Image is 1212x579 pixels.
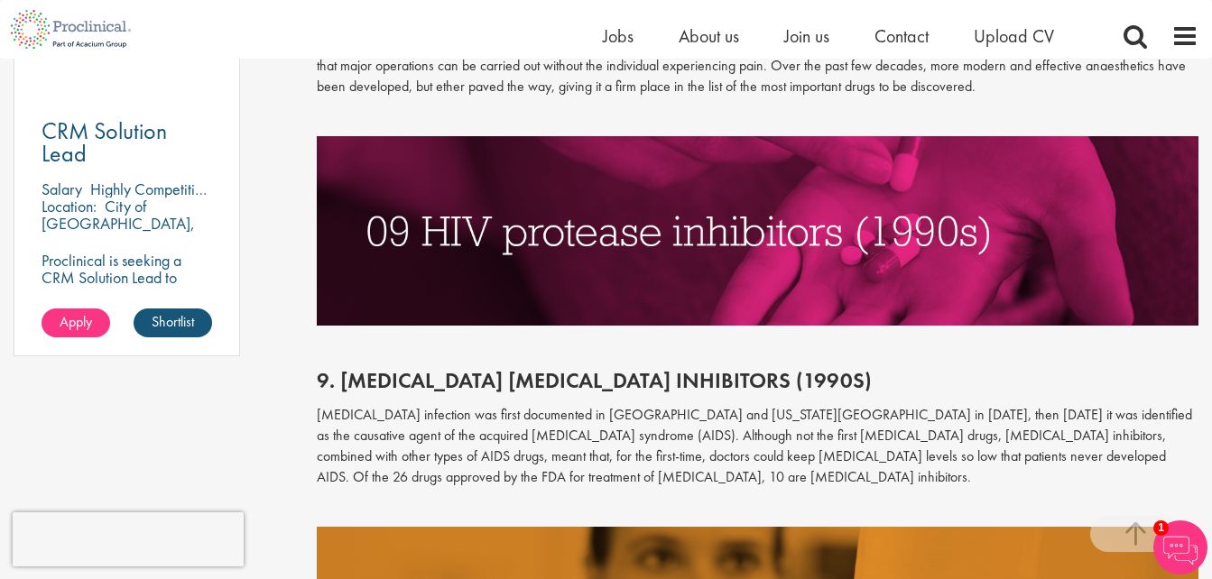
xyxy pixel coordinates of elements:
a: Shortlist [134,308,212,337]
img: Chatbot [1153,520,1207,574]
span: 9. [MEDICAL_DATA] [MEDICAL_DATA] inhibitors (1990s) [317,366,872,394]
span: Apply [60,312,92,331]
p: Proclinical is seeking a CRM Solution Lead to oversee and enhance the Salesforce platform for EME... [42,252,212,337]
a: Contact [874,24,929,48]
a: Apply [42,308,110,337]
span: Location: [42,196,97,216]
p: Highly Competitive Salary [90,179,254,199]
a: Upload CV [974,24,1054,48]
a: Jobs [603,24,634,48]
a: About us [679,24,739,48]
span: [MEDICAL_DATA] infection was first documented in [GEOGRAPHIC_DATA] and [US_STATE][GEOGRAPHIC_DATA... [317,405,1192,486]
p: City of [GEOGRAPHIC_DATA], [GEOGRAPHIC_DATA] [42,196,195,251]
span: Salary [42,179,82,199]
img: HIV PROTEASE INHIBITORS (1990S) [317,136,1198,326]
span: CRM Solution Lead [42,115,167,169]
iframe: reCAPTCHA [13,512,244,566]
span: 1 [1153,520,1169,536]
a: CRM Solution Lead [42,120,212,165]
a: Join us [784,24,829,48]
